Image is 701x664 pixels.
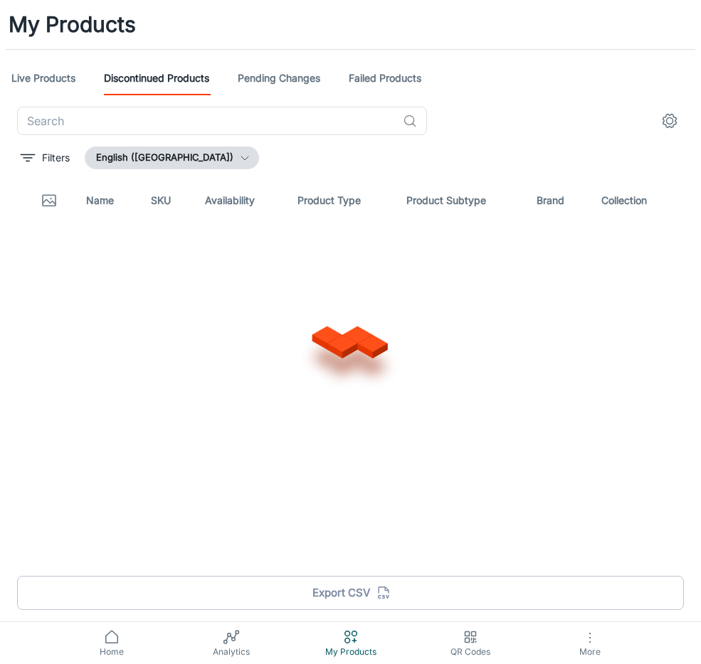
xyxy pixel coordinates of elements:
[52,622,172,664] a: Home
[17,107,397,135] input: Search
[530,622,650,664] button: More
[286,181,396,220] th: Product Type
[655,107,684,135] button: settings
[41,192,58,209] svg: Thumbnail
[9,9,136,41] h1: My Products
[238,61,320,95] a: Pending Changes
[180,646,283,658] span: Analytics
[104,61,209,95] a: Discontinued Products
[172,622,291,664] a: Analytics
[11,61,75,95] a: Live Products
[349,61,421,95] a: Failed Products
[17,576,684,610] button: Export CSV
[300,646,402,658] span: My Products
[395,181,525,220] th: Product Subtype
[139,181,194,220] th: SKU
[539,646,641,657] span: More
[194,181,286,220] th: Availability
[525,181,589,220] th: Brand
[291,622,411,664] a: My Products
[17,146,73,169] button: filter
[590,181,684,220] th: Collection
[85,146,259,169] button: English ([GEOGRAPHIC_DATA])
[42,150,70,166] p: Filters
[419,646,522,658] span: QR Codes
[411,622,530,664] a: QR Codes
[75,181,139,220] th: Name
[60,646,163,658] span: Home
